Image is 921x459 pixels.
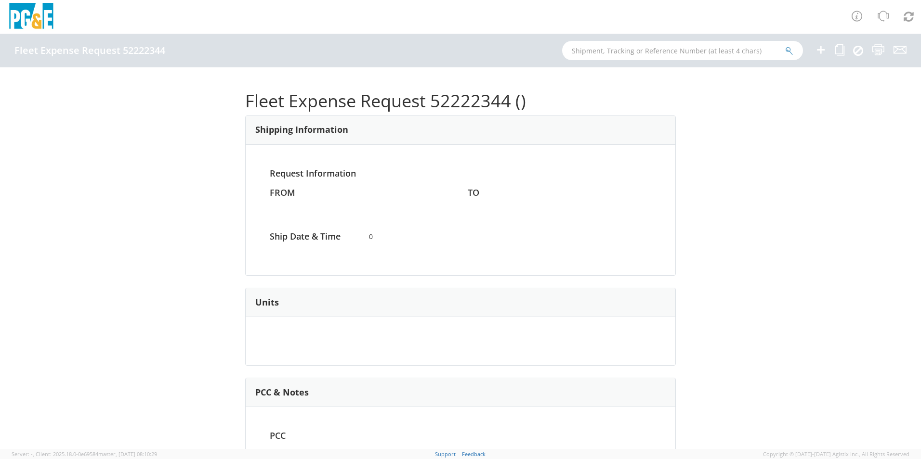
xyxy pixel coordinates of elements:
span: Copyright © [DATE]-[DATE] Agistix Inc., All Rights Reserved [763,450,909,458]
h3: PCC & Notes [255,388,309,397]
h4: Fleet Expense Request 52222344 [14,45,165,56]
input: Shipment, Tracking or Reference Number (at least 4 chars) [562,41,803,60]
img: pge-logo-06675f144f4cfa6a6814.png [7,3,55,31]
span: 0 [362,232,560,242]
span: Client: 2025.18.0-0e69584 [36,450,157,458]
a: Feedback [462,450,486,458]
h4: Ship Date & Time [263,232,362,242]
a: Support [435,450,456,458]
h1: Fleet Expense Request 52222344 () [245,91,676,111]
h4: PCC [263,431,362,441]
h4: TO [468,188,651,198]
span: Server: - [12,450,34,458]
h3: Units [255,298,279,307]
h4: Request Information [270,169,651,178]
span: master, [DATE] 08:10:29 [98,450,157,458]
span: , [33,450,34,458]
h3: Shipping Information [255,125,348,135]
h4: FROM [270,188,453,198]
